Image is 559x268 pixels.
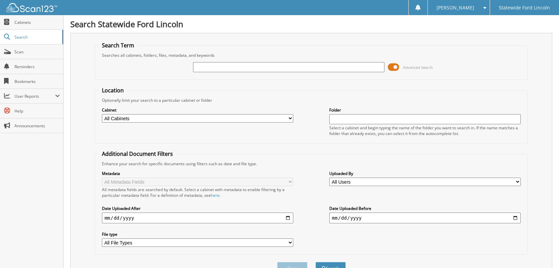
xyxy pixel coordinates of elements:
[14,108,60,114] span: Help
[102,206,294,211] label: Date Uploaded After
[525,236,559,268] iframe: Chat Widget
[99,150,176,158] legend: Additional Document Filters
[329,206,521,211] label: Date Uploaded Before
[211,192,220,198] a: here
[102,171,294,176] label: Metadata
[14,34,59,40] span: Search
[102,231,294,237] label: File type
[99,161,524,167] div: Enhance your search for specific documents using filters such as date and file type.
[99,87,127,94] legend: Location
[102,187,294,198] div: All metadata fields are searched by default. Select a cabinet with metadata to enable filtering b...
[99,97,524,103] div: Optionally limit your search to a particular cabinet or folder
[14,123,60,129] span: Announcements
[14,79,60,84] span: Bookmarks
[70,18,552,30] h1: Search Statewide Ford Lincoln
[14,19,60,25] span: Cabinets
[7,3,57,12] img: scan123-logo-white.svg
[403,65,433,70] span: Advanced Search
[14,64,60,70] span: Reminders
[102,213,294,223] input: start
[99,52,524,58] div: Searches all cabinets, folders, files, metadata, and keywords
[499,6,550,10] span: Statewide Ford Lincoln
[329,125,521,136] div: Select a cabinet and begin typing the name of the folder you want to search in. If the name match...
[329,171,521,176] label: Uploaded By
[14,49,60,55] span: Scan
[99,42,138,49] legend: Search Term
[329,213,521,223] input: end
[329,107,521,113] label: Folder
[102,107,294,113] label: Cabinet
[437,6,474,10] span: [PERSON_NAME]
[14,93,55,99] span: User Reports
